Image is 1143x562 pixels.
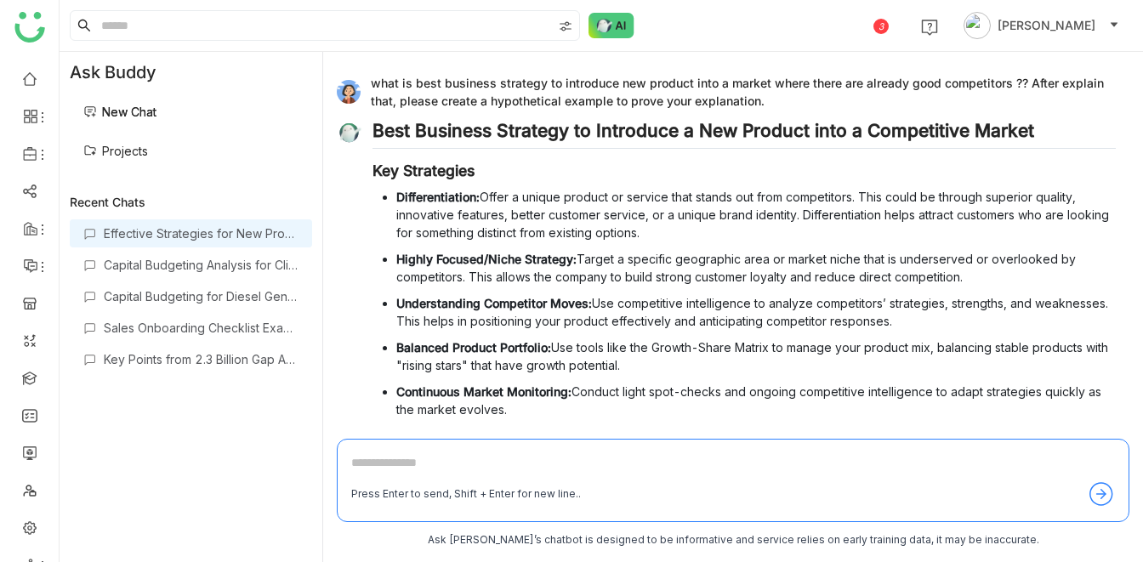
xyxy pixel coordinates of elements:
strong: Continuous Market Monitoring: [396,384,571,399]
div: Effective Strategies for New Product Launch [104,226,299,241]
a: Projects [83,144,148,158]
strong: Differentiation: [396,190,480,204]
div: Sales Onboarding Checklist Example [104,321,299,335]
p: Conduct light spot-checks and ongoing competitive intelligence to adapt strategies quickly as the... [396,383,1116,418]
img: logo [14,12,45,43]
p: Ensure cross-functional collaboration within the company to share insights and align strategies e... [396,427,1116,463]
div: Press Enter to send, Shift + Enter for new line.. [351,486,581,502]
div: Ask Buddy [60,52,322,93]
button: [PERSON_NAME] [960,12,1123,39]
strong: Balanced Product Portfolio: [396,340,551,355]
img: ask-buddy-normal.svg [589,13,634,38]
div: 3 [873,19,889,34]
img: avatar [964,12,991,39]
strong: Highly Focused/Niche Strategy: [396,252,577,266]
div: Ask [PERSON_NAME]’s chatbot is designed to be informative and service relies on early training da... [337,532,1129,548]
div: Key Points from 2.3 Billion Gap Article [104,352,299,366]
a: New Chat [83,105,156,119]
div: Capital Budgeting for Diesel Generation [104,289,299,304]
h3: Key Strategies [372,162,1116,180]
p: Target a specific geographic area or market niche that is underserved or overlooked by competitor... [396,250,1116,286]
img: search-type.svg [559,20,572,33]
div: what is best business strategy to introduce new product into a market where there are already goo... [337,74,1116,110]
div: Recent Chats [70,195,312,209]
div: Capital Budgeting Analysis for Clinic [104,258,299,272]
span: [PERSON_NAME] [998,16,1095,35]
img: help.svg [921,19,938,36]
h2: Best Business Strategy to Introduce a New Product into a Competitive Market [372,120,1116,149]
strong: Understanding Competitor Moves: [396,296,592,310]
p: Use tools like the Growth-Share Matrix to manage your product mix, balancing stable products with... [396,338,1116,374]
p: Offer a unique product or service that stands out from competitors. This could be through superio... [396,188,1116,241]
p: Use competitive intelligence to analyze competitors’ strategies, strengths, and weaknesses. This ... [396,294,1116,330]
